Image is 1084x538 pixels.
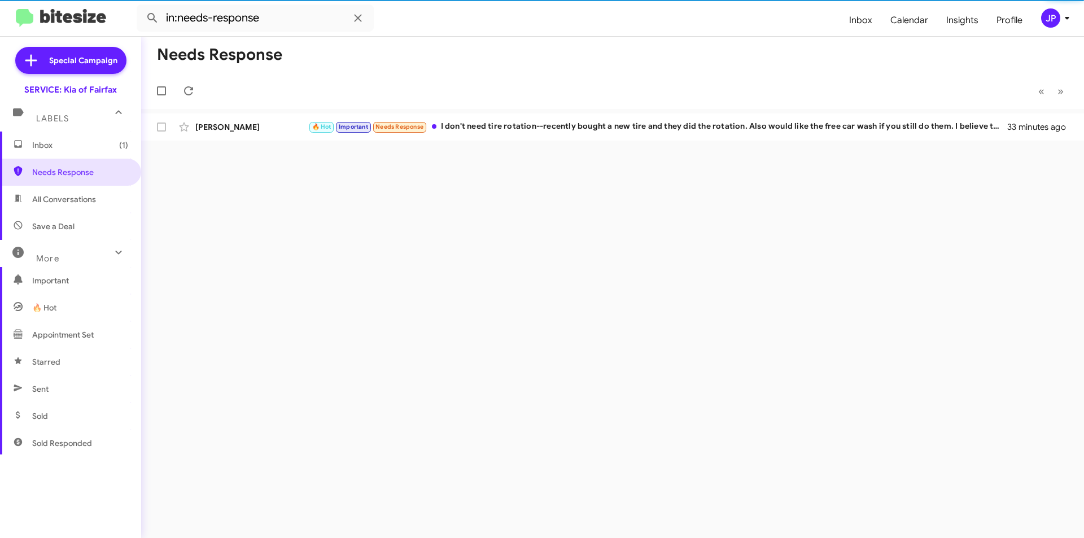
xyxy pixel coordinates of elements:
[1051,80,1070,103] button: Next
[32,221,75,232] span: Save a Deal
[1031,8,1072,28] button: JP
[375,123,423,130] span: Needs Response
[312,123,331,130] span: 🔥 Hot
[32,410,48,422] span: Sold
[32,139,128,151] span: Inbox
[1031,80,1051,103] button: Previous
[49,55,117,66] span: Special Campaign
[119,139,128,151] span: (1)
[32,383,49,395] span: Sent
[32,167,128,178] span: Needs Response
[195,121,308,133] div: [PERSON_NAME]
[32,302,56,313] span: 🔥 Hot
[137,5,374,32] input: Search
[1007,121,1075,133] div: 33 minutes ago
[1041,8,1060,28] div: JP
[1032,80,1070,103] nav: Page navigation example
[1057,84,1064,98] span: »
[32,329,94,340] span: Appointment Set
[32,356,60,368] span: Starred
[881,4,937,37] a: Calendar
[32,194,96,205] span: All Conversations
[36,253,59,264] span: More
[937,4,987,37] a: Insights
[36,113,69,124] span: Labels
[15,47,126,74] a: Special Campaign
[1038,84,1044,98] span: «
[987,4,1031,37] a: Profile
[339,123,368,130] span: Important
[308,120,1007,133] div: I don't need tire rotation--recently bought a new tire and they did the rotation. Also would like...
[32,275,128,286] span: Important
[32,438,92,449] span: Sold Responded
[840,4,881,37] a: Inbox
[157,46,282,64] h1: Needs Response
[24,84,117,95] div: SERVICE: Kia of Fairfax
